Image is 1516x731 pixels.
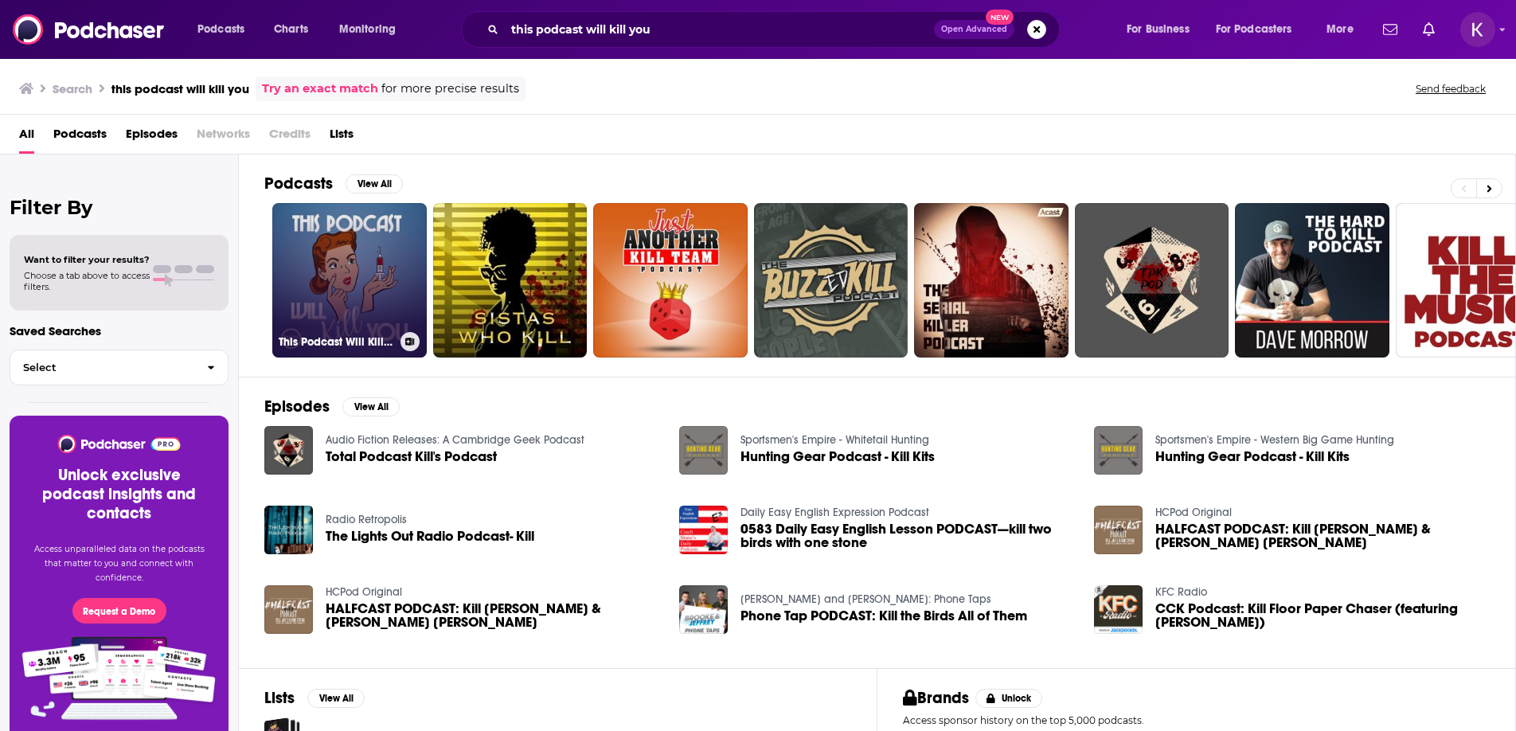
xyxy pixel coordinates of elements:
span: Hunting Gear Podcast - Kill Kits [740,450,935,463]
a: Audio Fiction Releases: A Cambridge Geek Podcast [326,433,584,447]
a: Brooke and Jeffrey: Phone Taps [740,592,991,606]
img: HALFCAST PODCAST: Kill Jay Z & Rob Chyna [1094,506,1143,554]
button: View All [342,397,400,416]
span: For Business [1127,18,1190,41]
button: open menu [1116,17,1209,42]
h3: Unlock exclusive podcast insights and contacts [29,466,209,523]
button: open menu [186,17,265,42]
a: Sportsmen's Empire - Western Big Game Hunting [1155,433,1394,447]
img: 0583 Daily Easy English Lesson PODCAST—kill two birds with one stone [679,506,728,554]
a: Show notifications dropdown [1377,16,1404,43]
a: Radio Retropolis [326,513,407,526]
span: HALFCAST PODCAST: Kill [PERSON_NAME] & [PERSON_NAME] [PERSON_NAME] [1155,522,1490,549]
h2: Podcasts [264,174,333,193]
a: All [19,121,34,154]
a: Show notifications dropdown [1416,16,1441,43]
img: Hunting Gear Podcast - Kill Kits [679,426,728,475]
a: 0583 Daily Easy English Lesson PODCAST—kill two birds with one stone [740,522,1075,549]
a: The Lights Out Radio Podcast- Kill [326,530,534,543]
span: For Podcasters [1216,18,1292,41]
button: open menu [1205,17,1315,42]
img: Podchaser - Follow, Share and Rate Podcasts [57,435,182,453]
button: View All [307,689,365,708]
a: Total Podcast Kill's Podcast [326,450,497,463]
h2: Lists [264,688,295,708]
a: Lists [330,121,354,154]
img: User Profile [1460,12,1495,47]
a: Daily Easy English Expression Podcast [740,506,929,519]
a: EpisodesView All [264,397,400,416]
h3: Search [53,81,92,96]
a: PodcastsView All [264,174,403,193]
span: CCK Podcast: Kill Floor Paper Chaser (featuring [PERSON_NAME]) [1155,602,1490,629]
a: HALFCAST PODCAST: Kill Jay Z & Rob Chyna [1155,522,1490,549]
a: KFC Radio [1155,585,1207,599]
button: View All [346,174,403,193]
input: Search podcasts, credits, & more... [505,17,934,42]
span: Select [10,362,194,373]
div: Search podcasts, credits, & more... [476,11,1075,48]
button: Open AdvancedNew [934,20,1014,39]
button: Show profile menu [1460,12,1495,47]
button: open menu [328,17,416,42]
span: Monitoring [339,18,396,41]
a: HALFCAST PODCAST: Kill Jay Z & Rob Chyna [326,602,660,629]
span: Podcasts [197,18,244,41]
a: Hunting Gear Podcast - Kill Kits [1155,450,1350,463]
a: ListsView All [264,688,365,708]
a: Phone Tap PODCAST: Kill the Birds All of Them [740,609,1027,623]
img: Podchaser - Follow, Share and Rate Podcasts [13,14,166,45]
span: New [986,10,1014,25]
span: HALFCAST PODCAST: Kill [PERSON_NAME] & [PERSON_NAME] [PERSON_NAME] [326,602,660,629]
img: HALFCAST PODCAST: Kill Jay Z & Rob Chyna [264,585,313,634]
span: Credits [269,121,311,154]
span: Choose a tab above to access filters. [24,270,150,292]
a: Charts [264,17,318,42]
button: Request a Demo [72,598,166,623]
span: Open Advanced [941,25,1007,33]
a: Try an exact match [262,80,378,98]
button: Unlock [975,689,1043,708]
button: Send feedback [1411,82,1491,96]
img: CCK Podcast: Kill Floor Paper Chaser (featuring Charles Oakley) [1094,585,1143,634]
p: Saved Searches [10,323,229,338]
span: for more precise results [381,80,519,98]
img: The Lights Out Radio Podcast- Kill [264,506,313,554]
h2: Filter By [10,196,229,219]
span: Want to filter your results? [24,254,150,265]
h3: this podcast will kill you [111,81,249,96]
a: Sportsmen's Empire - Whitetail Hunting [740,433,929,447]
a: Episodes [126,121,178,154]
img: Hunting Gear Podcast - Kill Kits [1094,426,1143,475]
img: Pro Features [17,636,221,721]
img: Total Podcast Kill's Podcast [264,426,313,475]
span: Logged in as kwignall [1460,12,1495,47]
p: Access unparalleled data on the podcasts that matter to you and connect with confidence. [29,542,209,585]
h3: This Podcast Will Kill You [279,335,394,349]
span: More [1326,18,1354,41]
a: This Podcast Will Kill You [272,203,427,358]
a: Podcasts [53,121,107,154]
a: HCPod Original [1155,506,1232,519]
span: Networks [197,121,250,154]
img: Phone Tap PODCAST: Kill the Birds All of Them [679,585,728,634]
span: Charts [274,18,308,41]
